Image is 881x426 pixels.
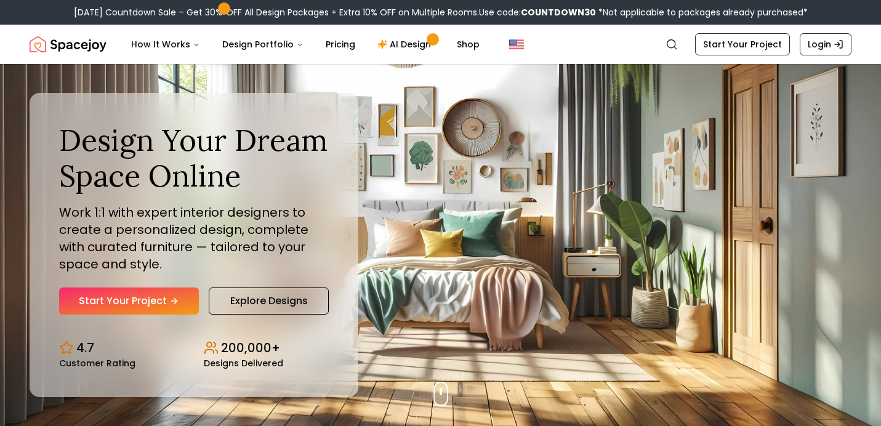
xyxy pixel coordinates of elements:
p: 4.7 [76,339,94,356]
nav: Main [121,32,489,57]
small: Designs Delivered [204,359,283,368]
a: Spacejoy [30,32,107,57]
button: Design Portfolio [212,32,313,57]
a: Start Your Project [695,33,790,55]
b: COUNTDOWN30 [521,6,596,18]
img: United States [509,37,524,52]
a: Shop [447,32,489,57]
a: AI Design [368,32,445,57]
small: Customer Rating [59,359,135,368]
div: [DATE] Countdown Sale – Get 30% OFF All Design Packages + Extra 10% OFF on Multiple Rooms. [74,6,808,18]
a: Pricing [316,32,365,57]
div: Design stats [59,329,329,368]
span: Use code: [479,6,596,18]
button: How It Works [121,32,210,57]
p: Work 1:1 with expert interior designers to create a personalized design, complete with curated fu... [59,204,329,273]
a: Login [800,33,851,55]
p: 200,000+ [221,339,280,356]
h1: Design Your Dream Space Online [59,123,329,193]
img: Spacejoy Logo [30,32,107,57]
nav: Global [30,25,851,64]
span: *Not applicable to packages already purchased* [596,6,808,18]
a: Explore Designs [209,287,329,315]
a: Start Your Project [59,287,199,315]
